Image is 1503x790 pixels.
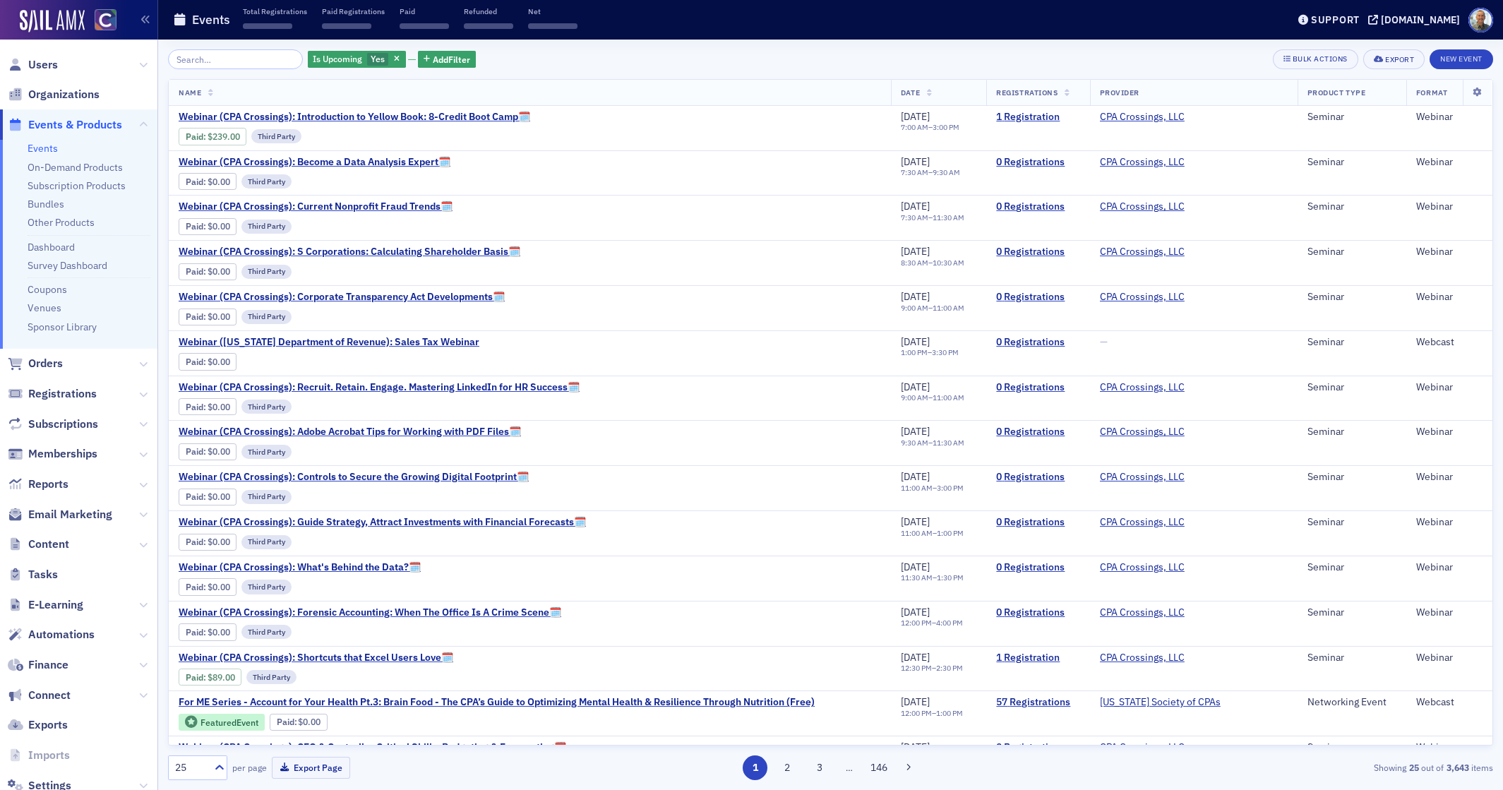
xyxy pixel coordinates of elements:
[937,528,964,538] time: 1:00 PM
[901,335,930,348] span: [DATE]
[8,87,100,102] a: Organizations
[1416,156,1483,169] div: Webinar
[1363,49,1425,69] button: Export
[996,246,1079,258] a: 0 Registrations
[241,174,292,188] div: Third Party
[400,23,449,29] span: ‌
[28,507,112,522] span: Email Marketing
[1307,381,1396,394] div: Seminar
[313,53,362,64] span: Is Upcoming
[8,627,95,642] a: Automations
[901,393,964,402] div: –
[901,167,928,177] time: 7:30 AM
[1100,111,1189,124] span: CPA Crossings, LLC
[996,516,1079,529] a: 0 Registrations
[243,23,292,29] span: ‌
[1100,561,1185,574] a: CPA Crossings, LLC
[8,507,112,522] a: Email Marketing
[1307,246,1396,258] div: Seminar
[901,663,932,673] time: 12:30 PM
[8,688,71,703] a: Connect
[179,156,450,169] a: Webinar (CPA Crossings): Become a Data Analysis Expert🗓️
[418,51,476,68] button: AddFilter
[179,88,201,97] span: Name
[179,623,236,640] div: Paid: 0 - $0
[1100,516,1185,529] a: CPA Crossings, LLC
[208,582,230,592] span: $0.00
[1416,381,1483,394] div: Webinar
[179,263,236,280] div: Paid: 0 - $0
[1100,246,1185,258] a: CPA Crossings, LLC
[901,381,930,393] span: [DATE]
[8,657,68,673] a: Finance
[208,131,240,142] span: $239.00
[1307,471,1396,484] div: Seminar
[1416,201,1483,213] div: Webinar
[1416,471,1483,484] div: Webinar
[1100,111,1185,124] a: CPA Crossings, LLC
[208,266,230,277] span: $0.00
[8,537,69,552] a: Content
[8,446,97,462] a: Memberships
[241,400,292,414] div: Third Party
[186,266,203,277] a: Paid
[1100,246,1189,258] span: CPA Crossings, LLC
[1307,606,1396,619] div: Seminar
[1416,88,1447,97] span: Format
[28,179,126,192] a: Subscription Products
[179,398,236,415] div: Paid: 0 - $0
[901,304,964,313] div: –
[901,484,964,493] div: –
[179,516,586,529] a: Webinar (CPA Crossings): Guide Strategy, Attract Investments with Financial Forecasts🗓️
[901,213,964,222] div: –
[208,402,230,412] span: $0.00
[996,426,1079,438] a: 0 Registrations
[251,129,301,143] div: Third Party
[807,755,832,780] button: 3
[28,57,58,73] span: Users
[901,618,932,628] time: 12:00 PM
[179,534,236,551] div: Paid: 0 - $0
[179,696,815,709] a: For ME Series - Account for Your Health Pt.3: Brain Food - The CPA’s Guide to Optimizing Mental H...
[1468,8,1493,32] span: Profile
[186,131,203,142] a: Paid
[186,402,208,412] span: :
[208,537,230,547] span: $0.00
[241,625,292,639] div: Third Party
[192,11,230,28] h1: Events
[179,426,521,438] a: Webinar (CPA Crossings): Adobe Acrobat Tips for Working with PDF Files🗓️
[901,290,930,303] span: [DATE]
[1293,55,1348,63] div: Bulk Actions
[1416,652,1483,664] div: Webinar
[179,652,453,664] a: Webinar (CPA Crossings): Shortcuts that Excel Users Love🗓️
[186,582,203,592] a: Paid
[85,9,116,33] a: View Homepage
[243,6,307,16] p: Total Registrations
[208,311,230,322] span: $0.00
[1307,516,1396,529] div: Seminar
[901,664,963,673] div: –
[95,9,116,31] img: SailAMX
[1307,426,1396,438] div: Seminar
[322,23,371,29] span: ‌
[901,425,930,438] span: [DATE]
[433,53,470,66] span: Add Filter
[20,10,85,32] a: SailAMX
[8,57,58,73] a: Users
[28,748,70,763] span: Imports
[996,156,1079,169] a: 0 Registrations
[996,696,1079,709] a: 57 Registrations
[1307,291,1396,304] div: Seminar
[1368,15,1465,25] button: [DOMAIN_NAME]
[28,198,64,210] a: Bundles
[179,111,530,124] span: Webinar (CPA Crossings): Introduction to Yellow Book: 8-Credit Boot Camp🗓️
[28,356,63,371] span: Orders
[28,688,71,703] span: Connect
[179,246,520,258] a: Webinar (CPA Crossings): S Corporations: Calculating Shareholder Basis🗓️
[901,573,964,582] div: –
[186,266,208,277] span: :
[277,717,294,727] a: Paid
